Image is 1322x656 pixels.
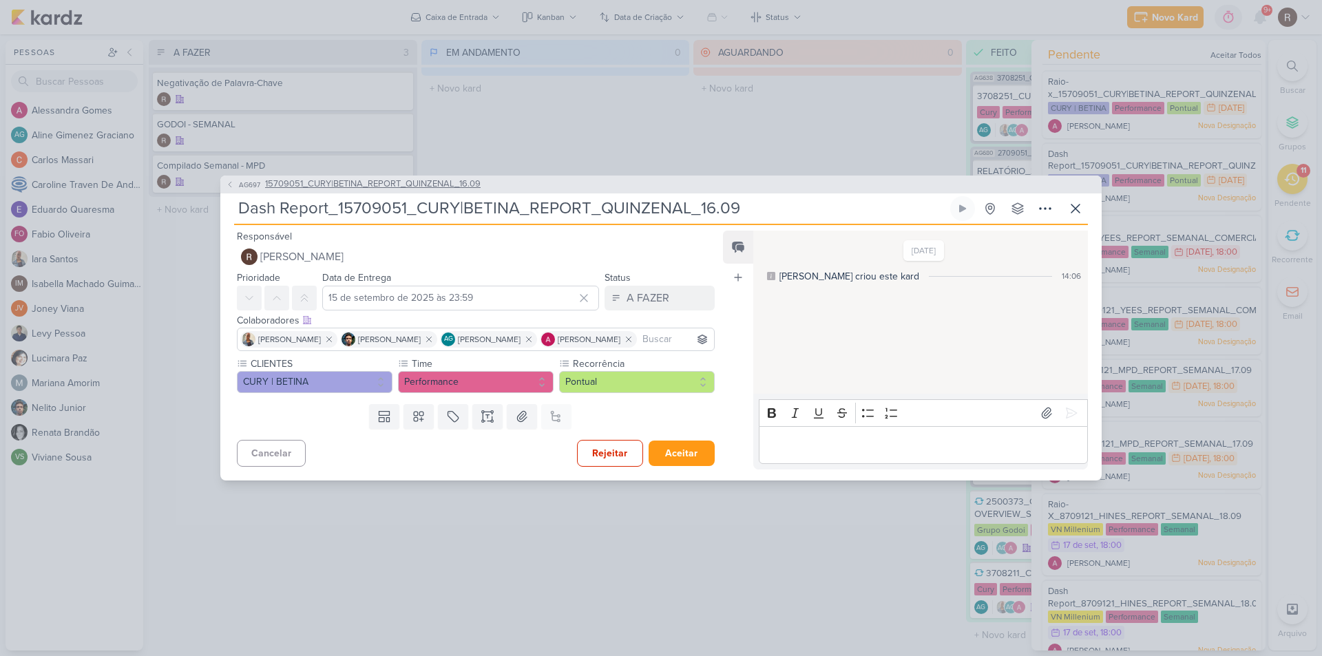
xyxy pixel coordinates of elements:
[342,332,355,346] img: Nelito Junior
[571,357,715,371] label: Recorrência
[241,248,258,265] img: Rafael Dornelles
[577,440,643,467] button: Rejeitar
[1062,270,1081,282] div: 14:06
[398,371,554,393] button: Performance
[226,178,481,191] button: AG697 15709051_CURY|BETINA_REPORT_QUINZENAL_16.09
[237,272,280,284] label: Prioridade
[237,313,715,328] div: Colaboradores
[759,399,1088,426] div: Editor toolbar
[322,286,599,310] input: Select a date
[441,332,455,346] div: Aline Gimenez Graciano
[458,333,521,346] span: [PERSON_NAME]
[237,180,262,190] span: AG697
[249,357,392,371] label: CLIENTES
[358,333,421,346] span: [PERSON_NAME]
[260,248,344,265] span: [PERSON_NAME]
[444,336,453,343] p: AG
[779,269,919,284] div: [PERSON_NAME] criou este kard
[627,290,669,306] div: A FAZER
[234,196,947,221] input: Kard Sem Título
[237,371,392,393] button: CURY | BETINA
[559,371,715,393] button: Pontual
[649,441,715,466] button: Aceitar
[242,332,255,346] img: Iara Santos
[237,440,306,467] button: Cancelar
[265,178,481,191] span: 15709051_CURY|BETINA_REPORT_QUINZENAL_16.09
[322,272,391,284] label: Data de Entrega
[605,272,631,284] label: Status
[541,332,555,346] img: Alessandra Gomes
[957,203,968,214] div: Ligar relógio
[558,333,620,346] span: [PERSON_NAME]
[237,231,292,242] label: Responsável
[237,244,715,269] button: [PERSON_NAME]
[759,426,1088,464] div: Editor editing area: main
[640,331,711,348] input: Buscar
[258,333,321,346] span: [PERSON_NAME]
[410,357,554,371] label: Time
[605,286,715,310] button: A FAZER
